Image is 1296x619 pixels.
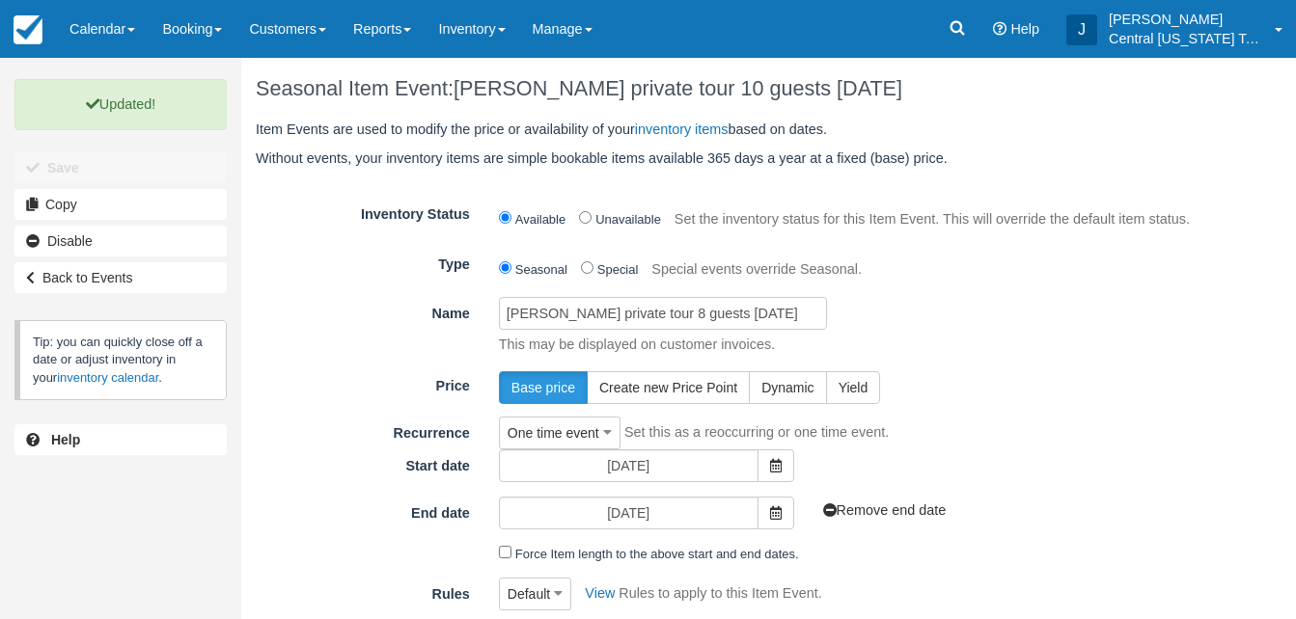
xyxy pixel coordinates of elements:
button: Base price [499,371,588,404]
p: Tip: you can quickly close off a date or adjust inventory in your . [14,320,227,400]
label: Start date [241,449,484,476]
button: One time event [499,417,620,449]
a: Remove end date [823,502,947,518]
p: Rules to apply to this Item Event. [619,583,821,604]
a: Disable [14,226,227,256]
p: [PERSON_NAME] [1109,10,1263,29]
label: Available [515,212,565,227]
span: Default [508,584,550,604]
label: Unavailable [595,212,661,227]
p: Item Events are used to modify the price or availability of your based on dates. [256,120,1199,140]
label: Force Item length to the above start and end dates. [515,547,799,561]
span: Base price [511,380,575,395]
label: Inventory Status [241,198,484,225]
label: Price [241,369,484,396]
label: Name [241,297,484,324]
button: Default [499,578,572,610]
label: Rules [241,578,484,605]
a: inventory calendar [57,370,158,385]
a: Copy [14,189,227,220]
span: Help [1010,21,1039,37]
span: [PERSON_NAME] private tour 10 guests [DATE] [454,76,902,100]
a: View [575,585,615,601]
b: Help [51,432,80,447]
p: Central [US_STATE] Tours [1109,29,1263,48]
label: Recurrence [241,417,484,444]
p: Set this as a reoccurring or one time event. [624,422,889,443]
img: checkfront-main-nav-mini-logo.png [14,15,42,44]
p: Updated! [14,79,227,130]
a: inventory items [635,121,729,137]
h1: Seasonal Item Event: [256,77,1199,100]
p: Without events, your inventory items are simple bookable items available 365 days a year at a fix... [256,148,1199,169]
span: Dynamic [761,380,813,395]
p: This may be displayed on customer invoices. [484,335,1199,355]
div: J [1066,14,1097,45]
label: Type [241,248,484,275]
span: Yield [839,380,869,395]
b: Save [47,160,79,175]
label: Seasonal [515,262,567,277]
p: Special events override Seasonal. [651,255,862,285]
label: Special [597,262,638,277]
i: Help [993,22,1006,36]
span: One time event [508,423,599,443]
a: Back to Events [14,262,227,293]
span: Create new Price Point [599,380,737,395]
button: Dynamic [749,371,826,404]
button: Create new Price Point [587,371,750,404]
a: Help [14,424,227,455]
button: Yield [826,371,881,404]
button: Save [14,152,227,183]
p: Set the inventory status for this Item Event. This will override the default item status. [675,204,1190,235]
label: End date [241,497,484,524]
